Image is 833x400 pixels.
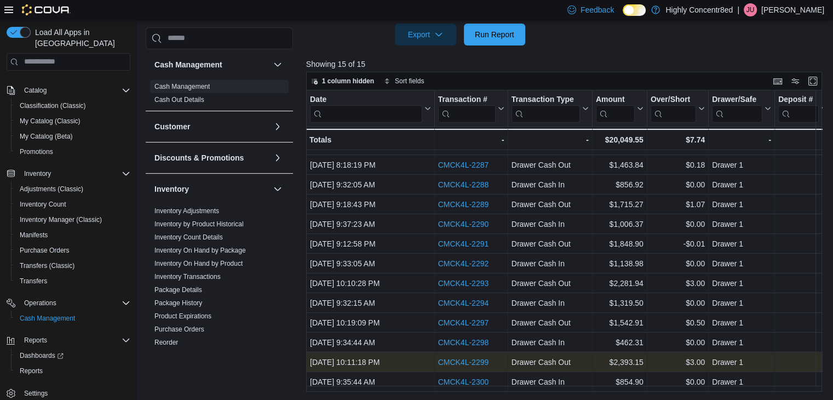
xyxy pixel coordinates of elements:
[712,178,771,191] div: Drawer 1
[464,24,525,45] button: Run Report
[651,94,696,105] div: Over/Short
[512,257,589,270] div: Drawer Cash In
[712,237,771,250] div: Drawer 1
[395,77,424,85] span: Sort fields
[154,59,222,70] h3: Cash Management
[778,94,819,105] div: Deposit #
[20,84,130,97] span: Catalog
[31,27,130,49] span: Load All Apps in [GEOGRAPHIC_DATA]
[712,277,771,290] div: Drawer 1
[15,213,130,226] span: Inventory Manager (Classic)
[310,178,431,191] div: [DATE] 9:32:05 AM
[154,184,189,195] h3: Inventory
[20,231,48,239] span: Manifests
[11,129,135,144] button: My Catalog (Beta)
[395,24,456,45] button: Export
[15,312,130,325] span: Cash Management
[712,198,771,211] div: Drawer 1
[596,237,644,250] div: $1,848.90
[651,178,705,191] div: $0.00
[11,197,135,212] button: Inventory Count
[15,364,130,378] span: Reports
[712,356,771,369] div: Drawer 1
[20,167,55,180] button: Inventory
[712,375,771,388] div: Drawer 1
[15,244,130,257] span: Purchase Orders
[154,273,221,281] a: Inventory Transactions
[20,147,53,156] span: Promotions
[271,182,284,196] button: Inventory
[2,295,135,311] button: Operations
[310,375,431,388] div: [DATE] 9:35:44 AM
[271,151,284,164] button: Discounts & Promotions
[2,333,135,348] button: Reports
[15,99,130,112] span: Classification (Classic)
[20,261,74,270] span: Transfers (Classic)
[512,296,589,310] div: Drawer Cash In
[651,375,705,388] div: $0.00
[401,24,450,45] span: Export
[11,98,135,113] button: Classification (Classic)
[154,207,219,215] a: Inventory Adjustments
[20,185,83,193] span: Adjustments (Classic)
[154,299,202,307] a: Package History
[154,82,210,91] span: Cash Management
[438,239,489,248] a: CMCK4L-2291
[778,94,819,122] div: Deposit #
[24,299,56,307] span: Operations
[15,182,130,196] span: Adjustments (Classic)
[310,257,431,270] div: [DATE] 9:33:05 AM
[306,59,828,70] p: Showing 15 of 15
[154,184,269,195] button: Inventory
[651,356,705,369] div: $3.00
[154,339,178,346] a: Reorder
[15,130,130,143] span: My Catalog (Beta)
[651,218,705,231] div: $0.00
[806,75,819,88] button: Enter fullscreen
[596,356,644,369] div: $2,393.15
[596,133,644,146] div: $20,049.55
[651,257,705,270] div: $0.00
[20,367,43,375] span: Reports
[596,198,644,211] div: $1,715.27
[512,237,589,250] div: Drawer Cash Out
[20,215,102,224] span: Inventory Manager (Classic)
[15,228,130,242] span: Manifests
[665,3,733,16] p: Highly Concentr8ed
[712,218,771,231] div: Drawer 1
[596,277,644,290] div: $2,281.94
[20,296,130,310] span: Operations
[310,277,431,290] div: [DATE] 10:10:28 PM
[271,120,284,133] button: Customer
[310,158,431,172] div: [DATE] 8:18:19 PM
[11,144,135,159] button: Promotions
[11,113,135,129] button: My Catalog (Classic)
[744,3,757,16] div: Justin Urban
[11,311,135,326] button: Cash Management
[15,349,68,362] a: Dashboards
[20,314,75,323] span: Cash Management
[778,94,828,122] button: Deposit #
[154,325,204,334] span: Purchase Orders
[596,139,644,152] div: $821.80
[438,279,489,288] a: CMCK4L-2293
[15,182,88,196] a: Adjustments (Classic)
[15,275,130,288] span: Transfers
[154,152,269,163] button: Discounts & Promotions
[512,94,580,122] div: Transaction Type
[512,94,580,105] div: Transaction Type
[15,99,90,112] a: Classification (Classic)
[11,243,135,258] button: Purchase Orders
[651,94,705,122] button: Over/Short
[596,94,635,122] div: Amount
[15,364,47,378] a: Reports
[438,259,489,268] a: CMCK4L-2292
[2,166,135,181] button: Inventory
[15,312,79,325] a: Cash Management
[11,348,135,363] a: Dashboards
[20,334,51,347] button: Reports
[651,237,705,250] div: -$0.01
[15,198,130,211] span: Inventory Count
[712,336,771,349] div: Drawer 1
